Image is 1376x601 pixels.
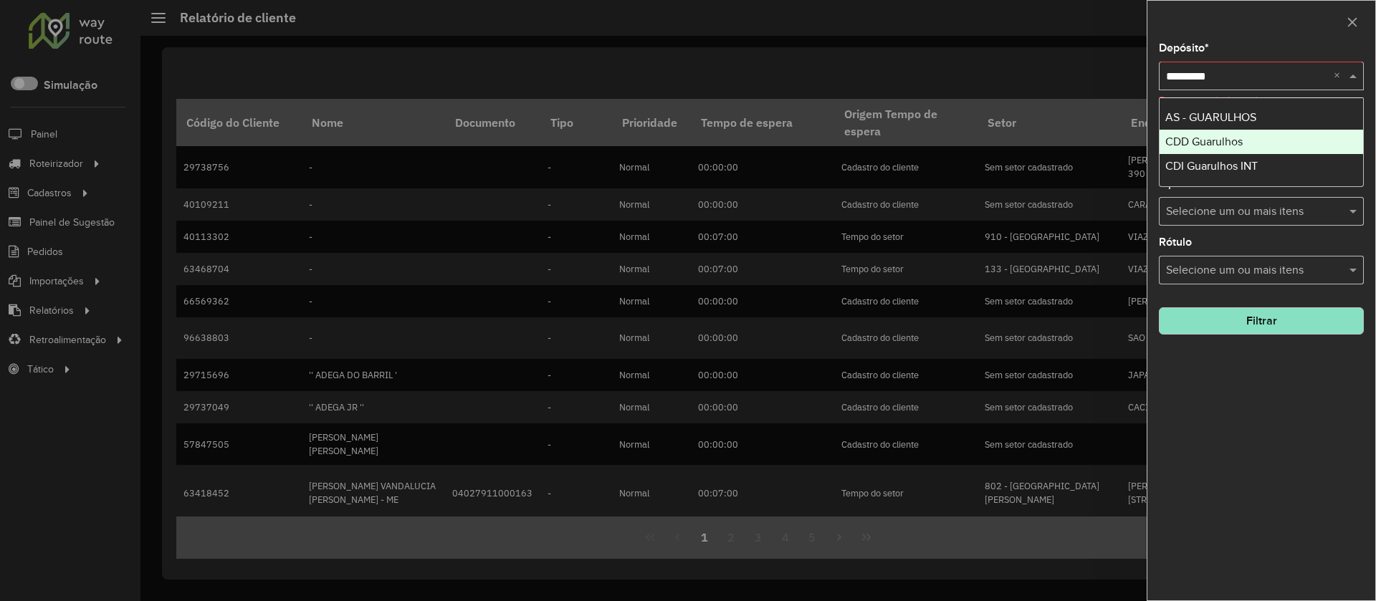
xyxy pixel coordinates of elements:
[1334,67,1346,85] span: Clear all
[1165,135,1243,148] span: CDD Guarulhos
[1159,307,1364,335] button: Filtrar
[1159,234,1192,251] label: Rótulo
[1165,160,1258,172] span: CDI Guarulhos INT
[1159,39,1209,57] label: Depósito
[1159,97,1364,187] ng-dropdown-panel: Options list
[1159,95,1270,106] formly-validation-message: Este campo é obrigatório
[1165,111,1256,123] span: AS - GUARULHOS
